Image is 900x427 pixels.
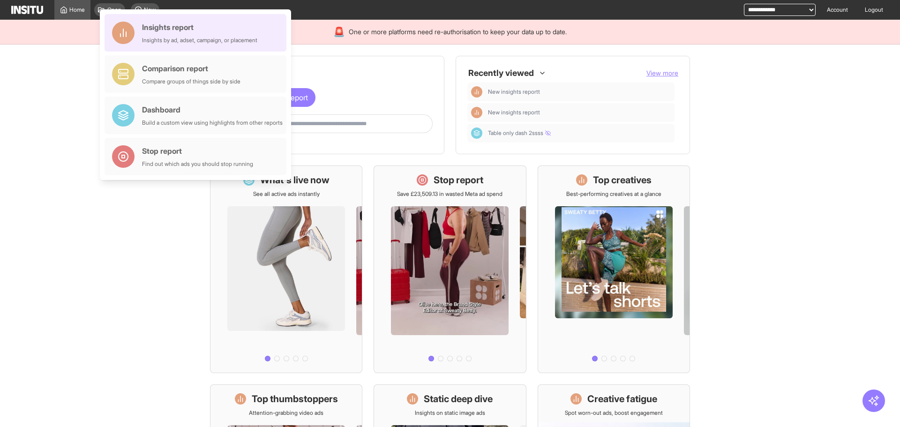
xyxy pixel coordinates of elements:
p: See all active ads instantly [253,190,320,198]
div: Stop report [142,145,253,157]
h1: Top creatives [593,173,652,187]
p: Save £23,509.13 in wasted Meta ad spend [397,190,502,198]
a: Stop reportSave £23,509.13 in wasted Meta ad spend [374,165,526,373]
h1: Stop report [434,173,483,187]
p: Attention-grabbing video ads [249,409,323,417]
span: New insights reportt [488,88,540,96]
div: Insights by ad, adset, campaign, or placement [142,37,257,44]
div: Insights [471,107,482,118]
span: New insights reportt [488,88,671,96]
span: One or more platforms need re-authorisation to keep your data up to date. [349,27,567,37]
h1: Top thumbstoppers [252,392,338,405]
p: Insights on static image ads [415,409,485,417]
div: Compare groups of things side by side [142,78,240,85]
div: Insights report [142,22,257,33]
span: New insights reportt [488,109,671,116]
span: Open [107,6,121,14]
h1: What's live now [260,173,330,187]
h1: Static deep dive [424,392,493,405]
span: Home [69,6,85,14]
div: Comparison report [142,63,240,74]
div: Insights [471,86,482,97]
a: Top creativesBest-performing creatives at a glance [538,165,690,373]
a: What's live nowSee all active ads instantly [210,165,362,373]
p: Best-performing creatives at a glance [566,190,661,198]
div: Build a custom view using highlights from other reports [142,119,283,127]
span: View more [646,69,678,77]
button: View more [646,68,678,78]
div: Dashboard [471,127,482,139]
div: Find out which ads you should stop running [142,160,253,168]
h1: Get started [222,67,433,81]
img: Logo [11,6,43,14]
span: New insights reportt [488,109,540,116]
div: Dashboard [142,104,283,115]
span: Table only dash 2ssss [488,129,671,137]
span: Table only dash 2ssss [488,129,551,137]
div: 🚨 [333,25,345,38]
span: New [144,6,156,14]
